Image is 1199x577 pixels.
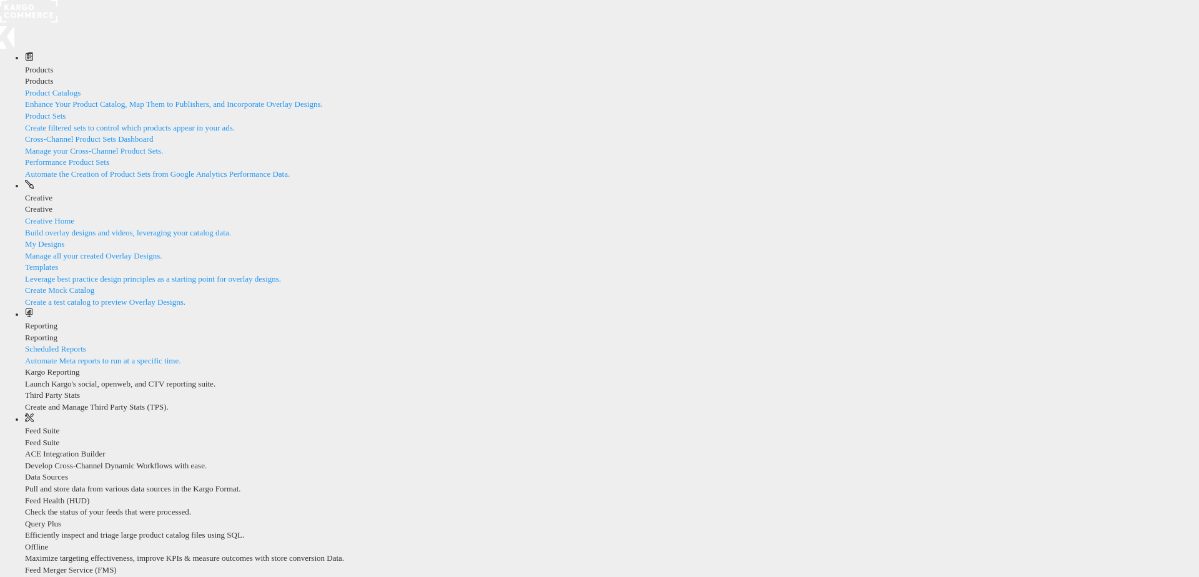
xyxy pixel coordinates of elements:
[25,134,1199,145] div: Cross-Channel Product Sets Dashboard
[25,355,1199,367] div: Automate Meta reports to run at a specific time.
[25,157,1199,169] div: Performance Product Sets
[25,506,1199,518] div: Check the status of your feeds that were processed.
[25,518,1199,530] div: Query Plus
[25,565,1199,576] div: Feed Merger Service (FMS)
[25,65,54,74] span: Products
[25,262,1199,274] div: Templates
[25,193,52,202] span: Creative
[25,541,1199,553] div: Offline
[25,239,1199,262] a: My DesignsManage all your created Overlay Designs.
[25,285,1199,297] div: Create Mock Catalog
[25,483,1199,495] div: Pull and store data from various data sources in the Kargo Format.
[25,437,1199,449] div: Feed Suite
[25,87,1199,99] div: Product Catalogs
[25,553,1199,565] div: Maximize targeting effectiveness, improve KPIs & measure outcomes with store conversion Data.
[25,332,1199,344] div: Reporting
[25,321,57,330] span: Reporting
[25,239,1199,250] div: My Designs
[25,250,1199,262] div: Manage all your created Overlay Designs.
[25,227,1199,239] div: Build overlay designs and videos, leveraging your catalog data.
[25,367,1199,378] div: Kargo Reporting
[25,76,1199,87] div: Products
[25,402,1199,413] div: Create and Manage Third Party Stats (TPS).
[25,157,1199,180] a: Performance Product SetsAutomate the Creation of Product Sets from Google Analytics Performance D...
[25,169,1199,180] div: Automate the Creation of Product Sets from Google Analytics Performance Data.
[25,122,1199,134] div: Create filtered sets to control which products appear in your ads.
[25,262,1199,285] a: TemplatesLeverage best practice design principles as a starting point for overlay designs.
[25,448,1199,460] div: ACE Integration Builder
[25,111,1199,134] a: Product SetsCreate filtered sets to control which products appear in your ads.
[25,215,1199,239] a: Creative HomeBuild overlay designs and videos, leveraging your catalog data.
[25,390,1199,402] div: Third Party Stats
[25,460,1199,472] div: Develop Cross-Channel Dynamic Workflows with ease.
[25,471,1199,483] div: Data Sources
[25,426,59,435] span: Feed Suite
[25,111,1199,122] div: Product Sets
[25,343,1199,355] div: Scheduled Reports
[25,87,1199,111] a: Product CatalogsEnhance Your Product Catalog, Map Them to Publishers, and Incorporate Overlay Des...
[25,530,1199,541] div: Efficiently inspect and triage large product catalog files using SQL.
[25,297,1199,308] div: Create a test catalog to preview Overlay Designs.
[25,285,1199,308] a: Create Mock CatalogCreate a test catalog to preview Overlay Designs.
[25,495,1199,507] div: Feed Health (HUD)
[25,215,1199,227] div: Creative Home
[25,134,1199,157] a: Cross-Channel Product Sets DashboardManage your Cross-Channel Product Sets.
[25,378,1199,390] div: Launch Kargo's social, openweb, and CTV reporting suite.
[25,99,1199,111] div: Enhance Your Product Catalog, Map Them to Publishers, and Incorporate Overlay Designs.
[25,274,1199,285] div: Leverage best practice design principles as a starting point for overlay designs.
[25,204,1199,215] div: Creative
[25,145,1199,157] div: Manage your Cross-Channel Product Sets.
[25,343,1199,367] a: Scheduled ReportsAutomate Meta reports to run at a specific time.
